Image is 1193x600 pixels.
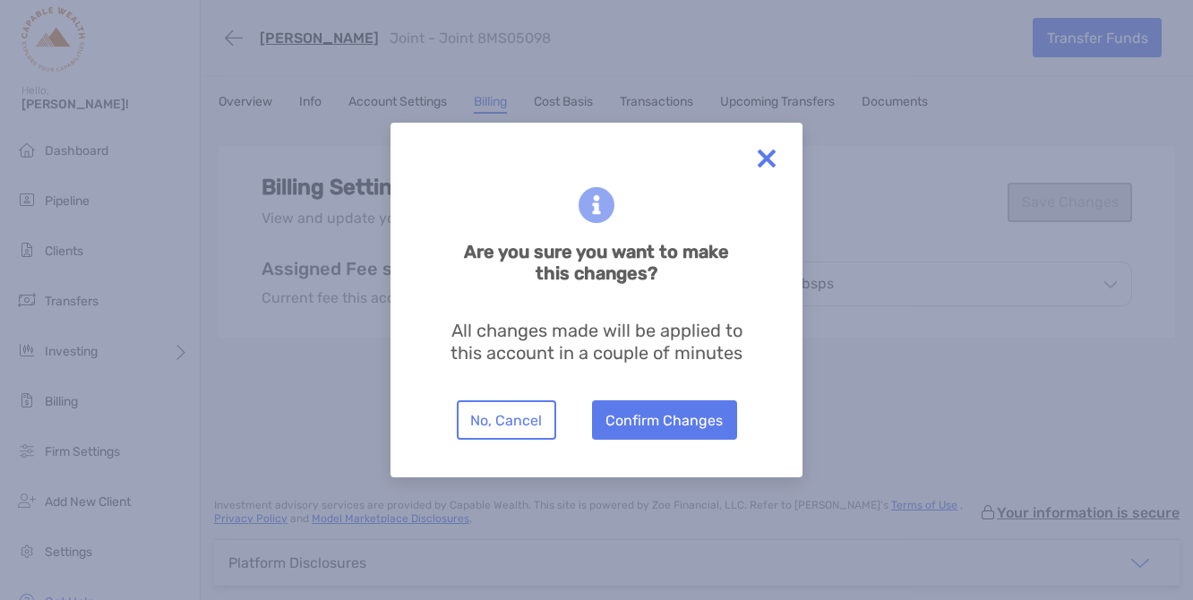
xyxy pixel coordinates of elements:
button: No, Cancel [457,400,556,440]
img: close modal icon [749,141,785,176]
img: blue information icon [579,187,614,223]
h6: Are you sure you want to make this changes? [446,241,747,284]
button: Confirm Changes [592,400,737,440]
p: All changes made will be applied to this account in a couple of minutes [446,320,747,364]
